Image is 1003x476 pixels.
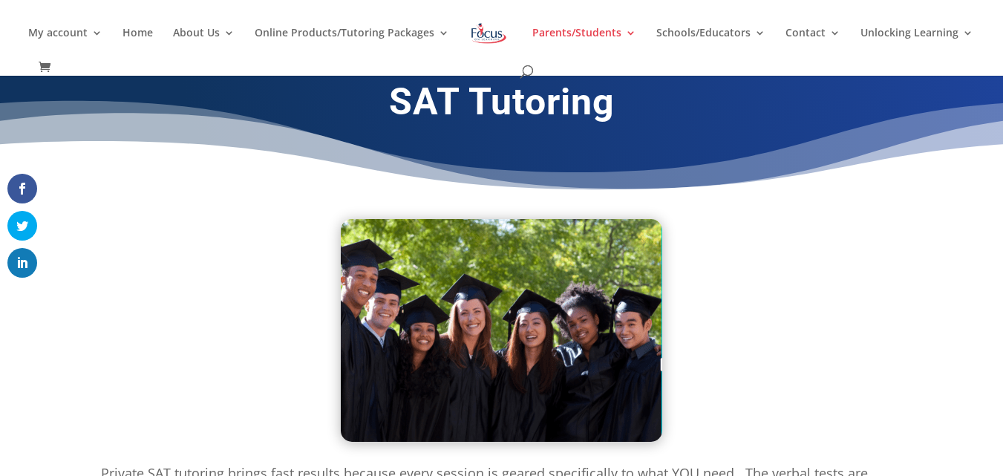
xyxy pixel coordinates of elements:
a: About Us [173,27,235,62]
h1: SAT Tutoring [101,79,903,131]
a: Parents/Students [532,27,636,62]
a: Schools/Educators [656,27,765,62]
a: Contact [785,27,840,62]
a: Online Products/Tutoring Packages [255,27,449,62]
a: Home [122,27,153,62]
a: Unlocking Learning [860,27,973,62]
img: Screen Shot 2020-09-04 at 4.55.42 PM [341,219,662,442]
a: My account [28,27,102,62]
img: Focus on Learning [469,20,508,47]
